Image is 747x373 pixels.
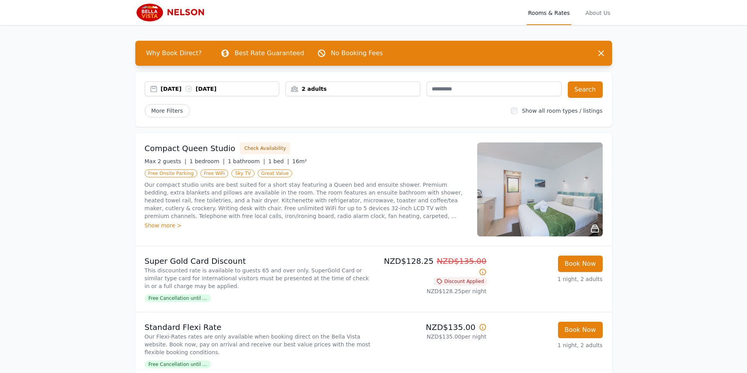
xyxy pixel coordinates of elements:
[145,169,197,177] span: Free Onsite Parking
[331,49,383,58] p: No Booking Fees
[493,341,603,349] p: 1 night, 2 adults
[522,108,602,114] label: Show all room types / listings
[258,169,292,177] span: Great Value
[145,181,468,220] p: Our compact studio units are best suited for a short stay featuring a Queen bed and ensuite showe...
[231,169,254,177] span: Sky TV
[145,267,371,290] p: This discounted rate is available to guests 65 and over only. SuperGold Card or similar type card...
[268,158,289,164] span: 1 bed |
[145,143,236,154] h3: Compact Queen Studio
[234,49,304,58] p: Best Rate Guaranteed
[145,256,371,267] p: Super Gold Card Discount
[135,3,211,22] img: Bella Vista Motel Nelson
[377,322,487,333] p: NZD$135.00
[140,45,208,61] span: Why Book Direct?
[377,333,487,341] p: NZD$135.00 per night
[189,158,225,164] span: 1 bedroom |
[145,158,187,164] span: Max 2 guests |
[434,277,487,285] span: Discount Applied
[493,275,603,283] p: 1 night, 2 adults
[558,322,603,338] button: Book Now
[145,322,371,333] p: Standard Flexi Rate
[145,104,190,117] span: More Filters
[568,81,603,98] button: Search
[228,158,265,164] span: 1 bathroom |
[377,287,487,295] p: NZD$128.25 per night
[286,85,420,93] div: 2 adults
[145,360,211,368] span: Free Cancellation until ...
[437,256,487,266] span: NZD$135.00
[200,169,229,177] span: Free WiFi
[377,256,487,277] p: NZD$128.25
[145,222,468,229] div: Show more >
[145,333,371,356] p: Our Flexi-Rates rates are only available when booking direct on the Bella Vista website. Book now...
[558,256,603,272] button: Book Now
[145,294,211,302] span: Free Cancellation until ...
[240,142,290,154] button: Check Availability
[292,158,307,164] span: 16m²
[161,85,279,93] div: [DATE] [DATE]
